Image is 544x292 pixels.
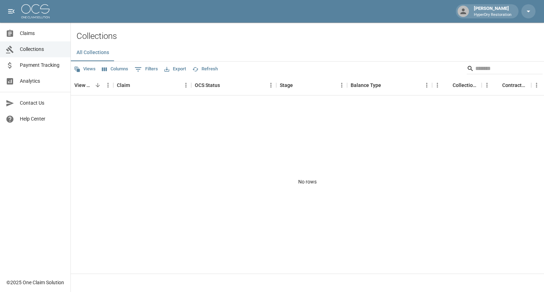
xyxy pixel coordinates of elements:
[163,64,188,75] button: Export
[502,75,528,95] div: Contractor Amount
[453,75,478,95] div: Collections Fee
[93,80,103,90] button: Sort
[474,12,511,18] p: HyperDry Restoration
[432,80,443,90] button: Menu
[531,80,542,90] button: Menu
[21,4,50,18] img: ocs-logo-white-transparent.png
[74,75,93,95] div: View Collection
[6,279,64,286] div: © 2025 One Claim Solution
[421,80,432,90] button: Menu
[117,75,130,95] div: Claim
[293,80,303,90] button: Sort
[71,95,544,268] div: No rows
[351,75,381,95] div: Balance Type
[71,75,113,95] div: View Collection
[482,75,531,95] div: Contractor Amount
[103,80,113,90] button: Menu
[336,80,347,90] button: Menu
[467,63,543,76] div: Search
[71,44,115,61] button: All Collections
[72,64,97,75] button: Views
[492,80,502,90] button: Sort
[191,75,276,95] div: OCS Status
[181,80,191,90] button: Menu
[130,80,140,90] button: Sort
[113,75,191,95] div: Claim
[76,31,544,41] h2: Collections
[20,99,65,107] span: Contact Us
[280,75,293,95] div: Stage
[471,5,514,18] div: [PERSON_NAME]
[20,30,65,37] span: Claims
[20,77,65,85] span: Analytics
[381,80,391,90] button: Sort
[4,4,18,18] button: open drawer
[347,75,432,95] div: Balance Type
[20,62,65,69] span: Payment Tracking
[276,75,347,95] div: Stage
[443,80,453,90] button: Sort
[266,80,276,90] button: Menu
[220,80,230,90] button: Sort
[20,46,65,53] span: Collections
[195,75,220,95] div: OCS Status
[133,64,160,75] button: Show filters
[20,115,65,123] span: Help Center
[100,64,130,75] button: Select columns
[71,44,544,61] div: dynamic tabs
[191,64,220,75] button: Refresh
[432,75,482,95] div: Collections Fee
[482,80,492,90] button: Menu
